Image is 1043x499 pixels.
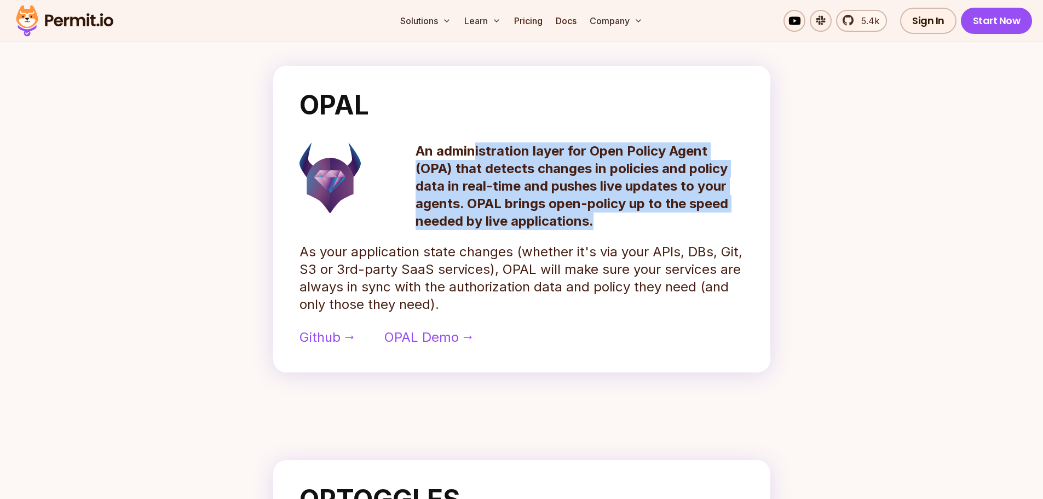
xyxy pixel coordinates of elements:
span: 5.4k [855,14,879,27]
span: OPAL Demo [384,329,459,346]
img: Permit logo [11,2,118,39]
button: Learn [460,10,505,32]
h2: OPAL [299,92,744,118]
span: Github [299,329,341,346]
a: 5.4k [836,10,887,32]
p: As your application state changes (whether it's via your APIs, DBs, Git, S3 or 3rd-party SaaS ser... [299,243,744,313]
button: Company [585,10,647,32]
a: Docs [551,10,581,32]
img: opal [299,142,361,213]
a: Pricing [510,10,547,32]
a: Github [299,329,354,346]
a: OPAL Demo [384,329,472,346]
button: Solutions [396,10,456,32]
a: Start Now [961,8,1033,34]
a: Sign In [900,8,956,34]
p: An administration layer for Open Policy Agent (OPA) that detects changes in policies and policy d... [416,142,744,230]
